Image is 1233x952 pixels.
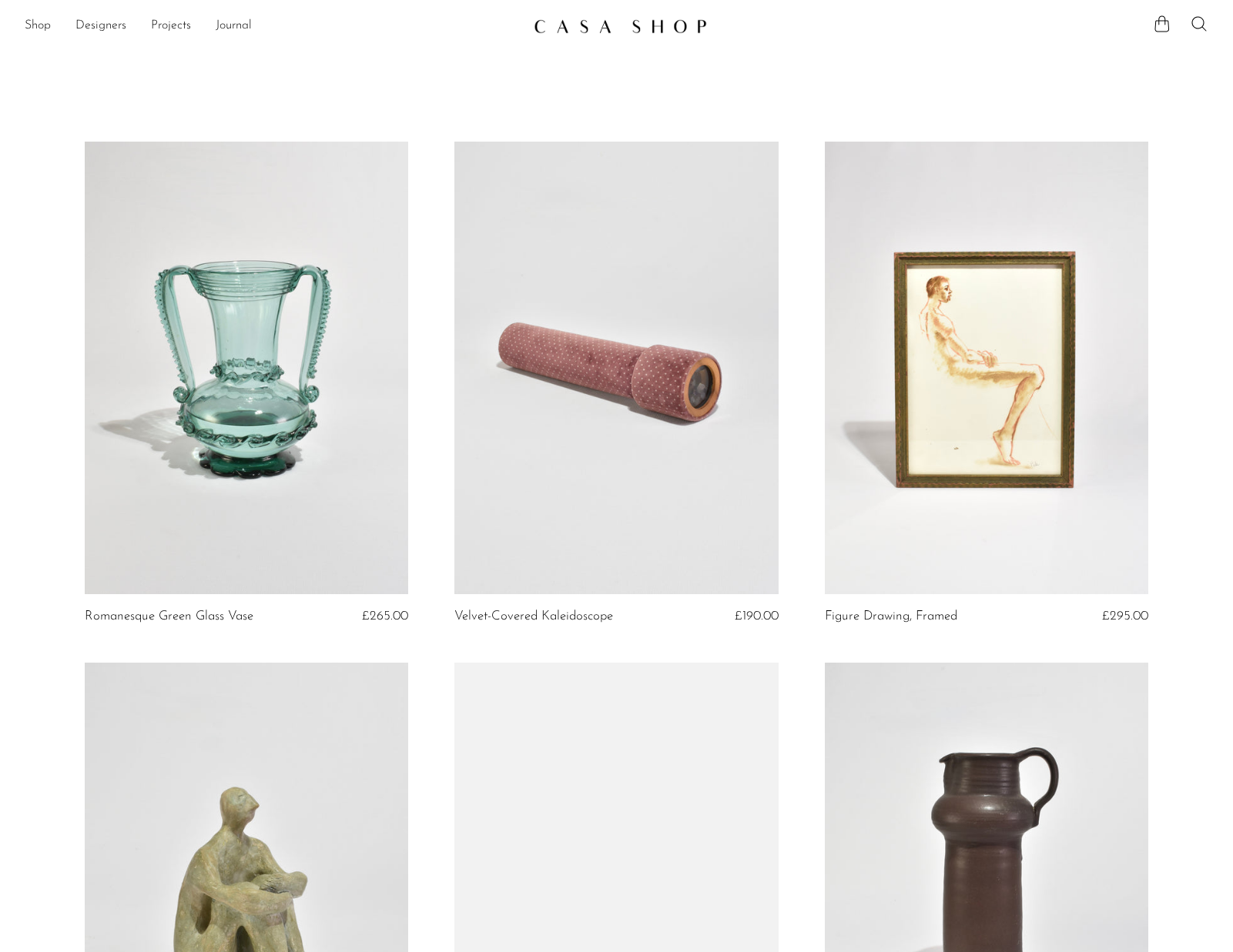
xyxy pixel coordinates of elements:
span: £265.00 [362,610,408,623]
a: Romanesque Green Glass Vase [85,610,253,623]
ul: NEW HEADER MENU [25,13,521,39]
a: Designers [75,16,126,36]
a: Figure Drawing, Framed [825,610,957,623]
span: £295.00 [1102,610,1148,623]
a: Projects [151,16,191,36]
nav: Desktop navigation [25,13,521,39]
span: £190.00 [735,610,779,623]
a: Shop [25,16,51,36]
a: Velvet-Covered Kaleidoscope [454,610,613,623]
a: Journal [216,16,252,36]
